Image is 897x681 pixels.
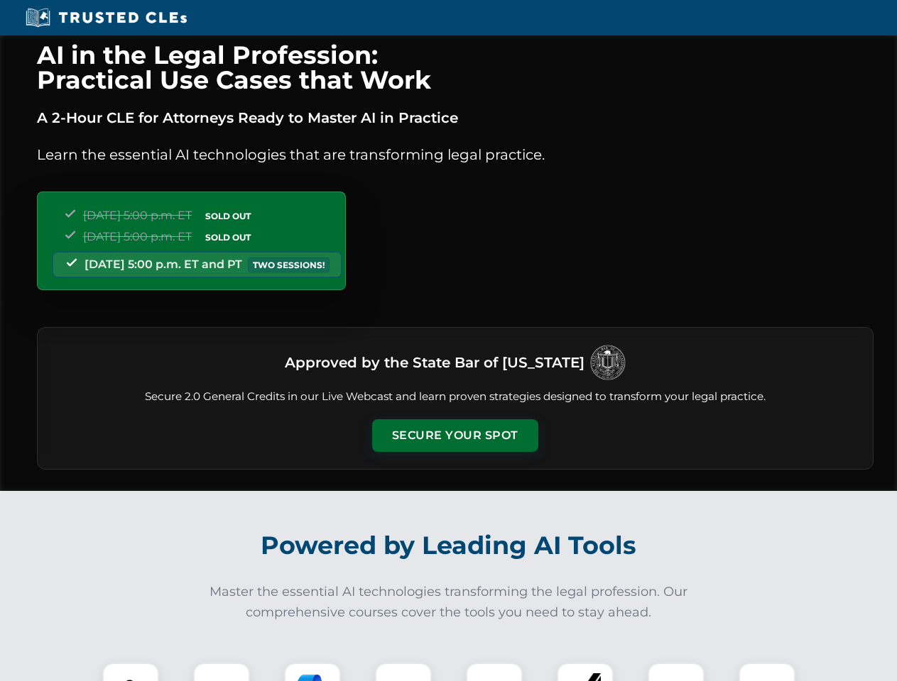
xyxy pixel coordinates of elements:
p: A 2-Hour CLE for Attorneys Ready to Master AI in Practice [37,106,874,129]
span: SOLD OUT [200,209,256,223]
p: Learn the essential AI technologies that are transforming legal practice. [37,143,874,166]
span: SOLD OUT [200,230,256,245]
img: Logo [590,345,626,380]
h1: AI in the Legal Profession: Practical Use Cases that Work [37,43,874,92]
p: Master the essential AI technologies transforming the legal profession. Our comprehensive courses... [200,582,697,623]
span: [DATE] 5:00 p.m. ET [83,230,192,243]
button: Secure Your Spot [372,419,538,452]
img: Trusted CLEs [21,7,191,28]
p: Secure 2.0 General Credits in our Live Webcast and learn proven strategies designed to transform ... [55,389,856,405]
h2: Powered by Leading AI Tools [55,521,842,570]
h3: Approved by the State Bar of [US_STATE] [285,350,585,375]
span: [DATE] 5:00 p.m. ET [83,209,192,222]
